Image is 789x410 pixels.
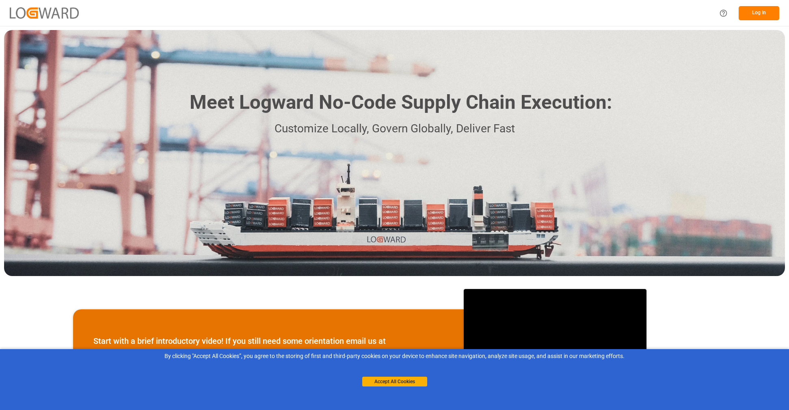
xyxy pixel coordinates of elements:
[362,377,427,386] button: Accept All Cookies
[714,4,733,22] button: Help Center
[6,352,783,360] div: By clicking "Accept All Cookies”, you agree to the storing of first and third-party cookies on yo...
[739,6,779,20] button: Log In
[177,120,612,138] p: Customize Locally, Govern Globally, Deliver Fast
[93,348,224,358] a: [EMAIL_ADDRESS][DOMAIN_NAME]
[293,348,309,358] a: here
[10,7,79,18] img: Logward_new_orange.png
[93,335,443,359] p: Start with a brief introductory video! If you still need some orientation email us at , or schedu...
[190,88,612,117] h1: Meet Logward No-Code Supply Chain Execution:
